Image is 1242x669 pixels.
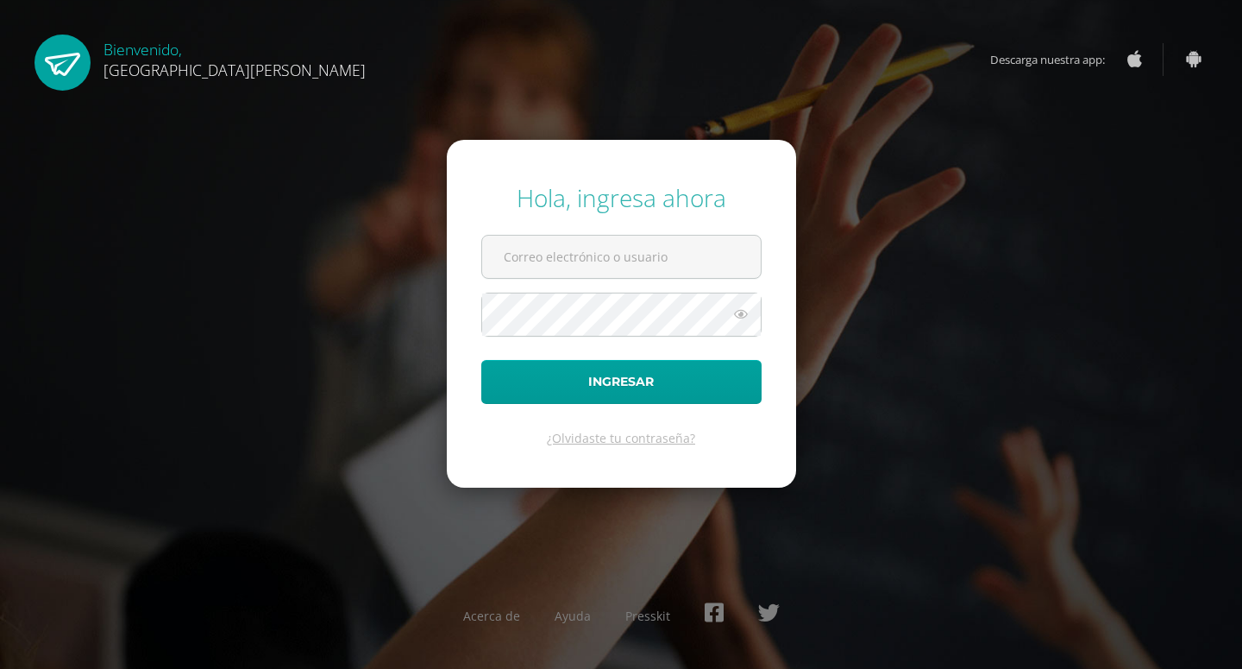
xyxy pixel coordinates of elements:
[481,181,762,214] div: Hola, ingresa ahora
[103,35,366,80] div: Bienvenido,
[990,43,1122,76] span: Descarga nuestra app:
[625,608,670,624] a: Presskit
[103,60,366,80] span: [GEOGRAPHIC_DATA][PERSON_NAME]
[555,608,591,624] a: Ayuda
[482,236,761,278] input: Correo electrónico o usuario
[481,360,762,404] button: Ingresar
[463,608,520,624] a: Acerca de
[547,430,695,446] a: ¿Olvidaste tu contraseña?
